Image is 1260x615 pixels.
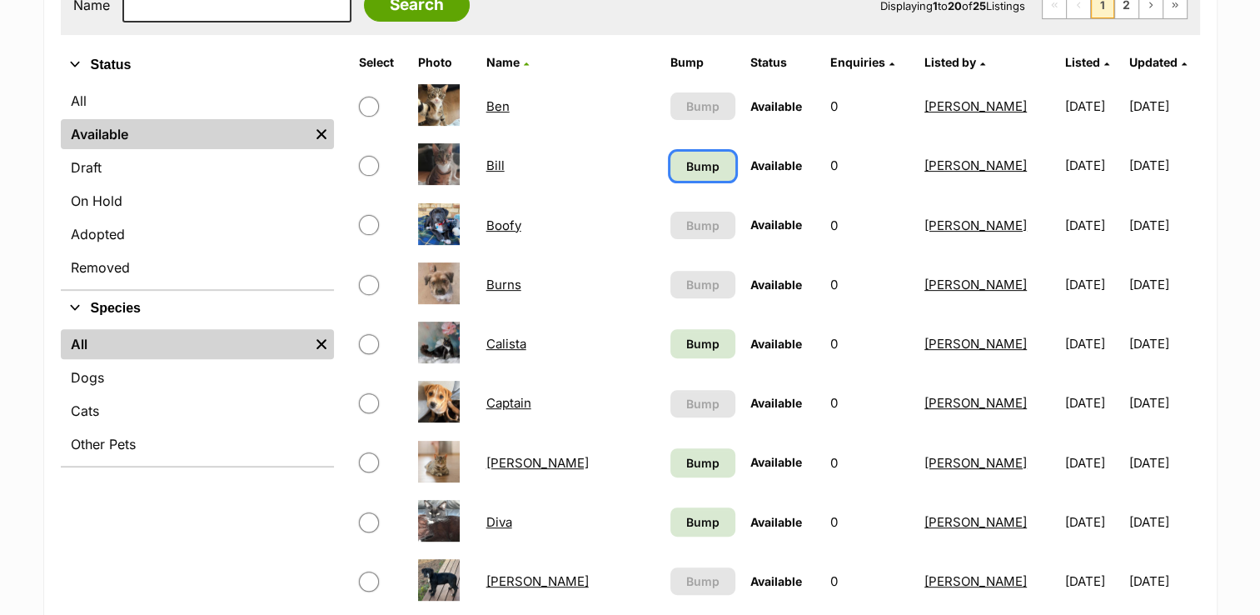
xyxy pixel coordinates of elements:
[486,217,521,233] a: Boofy
[1058,197,1128,254] td: [DATE]
[750,217,802,232] span: Available
[486,55,529,69] a: Name
[823,434,916,492] td: 0
[664,49,742,76] th: Bump
[1065,55,1109,69] a: Listed
[750,574,802,588] span: Available
[670,448,735,477] a: Bump
[1129,55,1178,69] span: Updated
[686,513,720,531] span: Bump
[1129,552,1198,610] td: [DATE]
[750,515,802,529] span: Available
[750,277,802,292] span: Available
[1058,137,1128,194] td: [DATE]
[686,97,720,115] span: Bump
[686,572,720,590] span: Bump
[686,276,720,293] span: Bump
[1129,434,1198,492] td: [DATE]
[61,119,309,149] a: Available
[486,573,589,589] a: [PERSON_NAME]
[1065,55,1100,69] span: Listed
[823,197,916,254] td: 0
[411,49,477,76] th: Photo
[486,277,521,292] a: Burns
[686,157,720,175] span: Bump
[1129,493,1198,551] td: [DATE]
[1058,552,1128,610] td: [DATE]
[823,493,916,551] td: 0
[61,54,334,76] button: Status
[61,362,334,392] a: Dogs
[418,500,460,542] img: Diva
[61,152,334,182] a: Draft
[670,329,735,358] a: Bump
[670,212,735,239] button: Bump
[61,429,334,459] a: Other Pets
[924,217,1027,233] a: [PERSON_NAME]
[670,92,735,120] button: Bump
[1058,256,1128,313] td: [DATE]
[486,514,512,530] a: Diva
[486,98,510,114] a: Ben
[486,336,526,352] a: Calista
[924,55,985,69] a: Listed by
[352,49,411,76] th: Select
[744,49,822,76] th: Status
[1129,137,1198,194] td: [DATE]
[1058,77,1128,135] td: [DATE]
[61,82,334,289] div: Status
[924,55,976,69] span: Listed by
[670,152,735,181] a: Bump
[61,219,334,249] a: Adopted
[924,157,1027,173] a: [PERSON_NAME]
[1058,315,1128,372] td: [DATE]
[61,252,334,282] a: Removed
[61,86,334,116] a: All
[823,315,916,372] td: 0
[61,297,334,319] button: Species
[61,396,334,426] a: Cats
[924,336,1027,352] a: [PERSON_NAME]
[61,326,334,466] div: Species
[924,395,1027,411] a: [PERSON_NAME]
[486,395,531,411] a: Captain
[686,217,720,234] span: Bump
[829,55,894,69] a: Enquiries
[1129,315,1198,372] td: [DATE]
[829,55,884,69] span: translation missing: en.admin.listings.index.attributes.enquiries
[686,335,720,352] span: Bump
[61,186,334,216] a: On Hold
[1129,77,1198,135] td: [DATE]
[309,329,334,359] a: Remove filter
[1129,256,1198,313] td: [DATE]
[924,455,1027,471] a: [PERSON_NAME]
[823,552,916,610] td: 0
[1129,55,1187,69] a: Updated
[750,158,802,172] span: Available
[1129,374,1198,432] td: [DATE]
[486,55,520,69] span: Name
[924,514,1027,530] a: [PERSON_NAME]
[61,329,309,359] a: All
[670,567,735,595] button: Bump
[309,119,334,149] a: Remove filter
[1058,434,1128,492] td: [DATE]
[670,507,735,537] a: Bump
[823,77,916,135] td: 0
[924,98,1027,114] a: [PERSON_NAME]
[670,390,735,417] button: Bump
[823,137,916,194] td: 0
[1058,493,1128,551] td: [DATE]
[750,396,802,410] span: Available
[686,454,720,472] span: Bump
[823,374,916,432] td: 0
[924,573,1027,589] a: [PERSON_NAME]
[670,271,735,298] button: Bump
[1058,374,1128,432] td: [DATE]
[486,455,589,471] a: [PERSON_NAME]
[486,157,505,173] a: Bill
[686,395,720,412] span: Bump
[750,99,802,113] span: Available
[750,337,802,351] span: Available
[1129,197,1198,254] td: [DATE]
